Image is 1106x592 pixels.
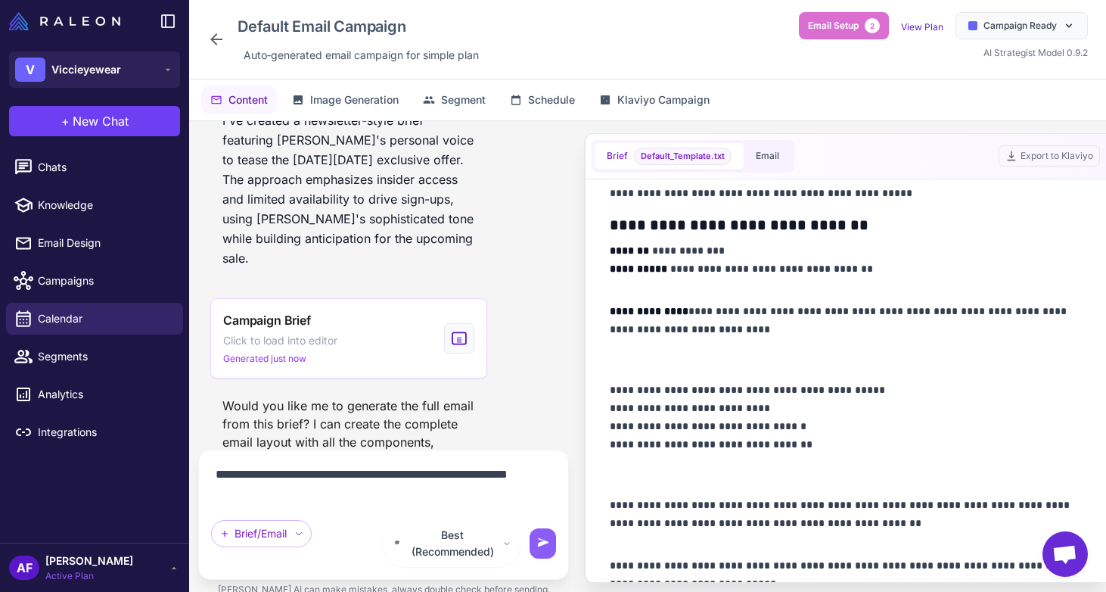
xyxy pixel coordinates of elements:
[73,112,129,130] span: New Chat
[228,92,268,108] span: Content
[231,12,485,41] div: Click to edit campaign name
[6,189,183,221] a: Knowledge
[408,527,498,560] span: Best (Recommended)
[61,112,70,130] span: +
[38,235,171,251] span: Email Design
[634,148,732,165] span: Brief template
[607,149,628,163] span: Brief
[1042,531,1088,577] div: Open chat
[45,553,133,569] span: [PERSON_NAME]
[201,86,277,114] button: Content
[414,86,495,114] button: Segment
[441,92,486,108] span: Segment
[983,19,1057,33] span: Campaign Ready
[38,386,171,403] span: Analytics
[223,311,311,329] span: Campaign Brief
[211,520,312,547] div: Brief/Email
[38,348,171,365] span: Segments
[38,159,171,176] span: Chats
[6,379,183,410] a: Analytics
[210,391,487,494] div: Would you like me to generate the full email from this brief? I can create the complete email lay...
[15,58,45,82] div: V
[6,265,183,297] a: Campaigns
[238,44,485,67] div: Click to edit description
[51,61,121,78] span: Viccieyewear
[283,86,408,114] button: Image Generation
[38,310,171,327] span: Calendar
[222,111,475,268] p: I've created a newsletter-style brief featuring [PERSON_NAME]'s personal voice to tease the [DATE...
[6,416,183,448] a: Integrations
[595,143,744,170] button: BriefDefault_Template.txt
[223,352,306,366] span: Generated just now
[501,86,584,114] button: Schedule
[6,341,183,372] a: Segments
[9,556,39,580] div: AF
[808,19,859,33] span: Email Setup
[590,86,719,114] button: Klaviyo Campaign
[9,106,180,136] button: +New Chat
[983,47,1088,58] span: AI Strategist Model 0.9.2
[9,12,120,30] img: Raleon Logo
[799,12,889,39] button: Email Setup2
[244,47,479,64] span: Auto‑generated email campaign for simple plan
[744,143,791,170] button: Email
[38,273,171,289] span: Campaigns
[45,569,133,583] span: Active Plan
[6,151,183,183] a: Chats
[38,424,171,441] span: Integrations
[617,92,710,108] span: Klaviyo Campaign
[865,18,880,33] span: 2
[383,520,520,567] button: Best (Recommended)
[310,92,399,108] span: Image Generation
[6,227,183,259] a: Email Design
[9,51,180,88] button: VViccieyewear
[528,92,575,108] span: Schedule
[38,197,171,213] span: Knowledge
[9,12,126,30] a: Raleon Logo
[999,145,1100,167] button: Export to Klaviyo
[223,332,337,349] span: Click to load into editor
[901,21,943,33] a: View Plan
[6,303,183,335] a: Calendar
